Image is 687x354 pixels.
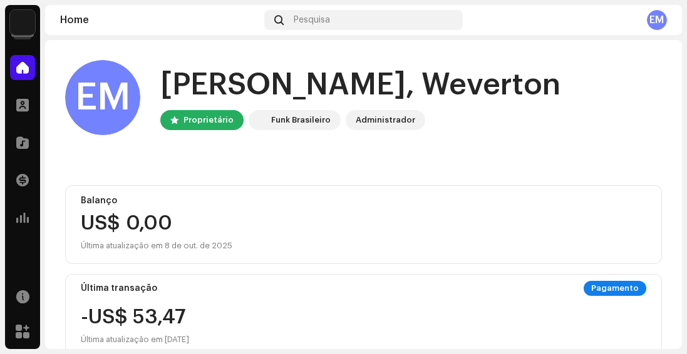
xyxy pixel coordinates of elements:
div: Última transação [81,283,157,293]
font: EM [649,15,664,25]
font: Última atualização em 8 de out. de 2025 [81,241,232,250]
re-o-card-value: Balanço [65,185,662,264]
img: 71bf27a5-dd94-4d93-852c-61362381b7db [10,10,35,35]
div: Home [60,15,259,25]
font: Funk Brasileiro [271,116,331,124]
font: EM [75,79,130,116]
img: 71bf27a5-dd94-4d93-852c-61362381b7db [251,113,266,128]
div: Administrador [356,113,415,128]
div: Balanço [81,196,646,206]
font: Última atualização em [DATE] [81,335,189,343]
div: Proprietário [183,113,234,128]
span: Pesquisa [294,15,330,25]
font: Pagamento [591,284,639,292]
font: [PERSON_NAME], Weverton [160,70,560,100]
